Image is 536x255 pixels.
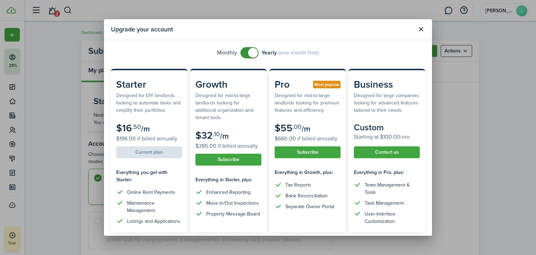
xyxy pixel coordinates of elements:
[220,130,229,142] subscription-pricing-card-price-period: /m
[275,77,341,92] subscription-pricing-card-title: Pro
[354,133,420,141] subscription-pricing-card-price-annual: Starting at $100.00/mo
[116,121,132,135] subscription-pricing-card-price-amount: $16
[285,203,334,210] div: Separate Owner Portal
[116,134,182,143] subscription-pricing-card-price-annual: $198.00 if billed annually
[132,122,141,131] subscription-pricing-card-price-cents: .50
[275,169,341,176] subscription-pricing-card-features-title: Everything in Growth, plus:
[116,169,182,183] subscription-pricing-card-features-title: Everything you get with Starter:
[195,154,261,166] button: Subscribe
[354,121,384,134] subscription-pricing-card-price-amount: Custom
[292,122,301,131] subscription-pricing-card-price-cents: .00
[275,92,341,114] subscription-pricing-card-description: Designed for mid-to-large landlords looking for premium features and efficiency.
[206,189,251,196] div: Enhanced Reporting
[127,199,182,214] div: Maintenance Management
[195,142,261,150] subscription-pricing-card-price-annual: $385.00 if billed annually
[275,146,341,158] button: Subscribe
[195,176,261,183] subscription-pricing-card-features-title: Everything in Starter, plus:
[213,130,220,139] subscription-pricing-card-price-cents: .10
[116,92,182,114] subscription-pricing-card-description: Designed for DIY landlords looking to automate tasks and simplify their portfolios.
[217,49,237,57] span: Monthly
[415,23,427,35] button: Close modal
[365,199,404,207] div: Task Management
[195,128,213,143] subscription-pricing-card-price-amount: $32
[127,218,180,225] div: Listings and Applications
[275,134,341,143] subscription-pricing-card-price-annual: $660.00 if billed annually
[365,210,420,225] div: User-Interface Customization
[354,146,420,158] button: Contact us
[275,121,292,135] subscription-pricing-card-price-amount: $55
[285,192,328,199] div: Bank Reconciliation
[354,77,420,92] subscription-pricing-card-title: Business
[365,181,420,196] div: Team Management & Tools
[285,181,311,189] div: Tax Reports
[127,189,175,196] div: Online Rent Payments
[354,92,420,114] subscription-pricing-card-description: Designed for large companies looking for advanced features tailored to their needs.
[354,169,420,176] subscription-pricing-card-features-title: Everything in Pro, plus:
[314,81,339,88] span: Most popular
[206,210,260,218] div: Property Message Board
[141,123,150,134] subscription-pricing-card-price-period: /m
[111,23,413,36] modal-title: Upgrade your account
[206,199,259,207] div: Move In/Out Inspections
[195,92,261,121] subscription-pricing-card-description: Designed for mid-to-large landlords looking for additional organization and tenant tools.
[301,123,310,134] subscription-pricing-card-price-period: /m
[195,77,261,92] subscription-pricing-card-title: Growth
[116,77,182,92] subscription-pricing-card-title: Starter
